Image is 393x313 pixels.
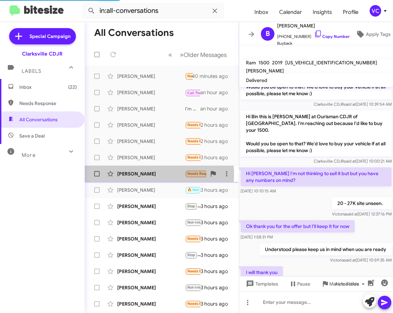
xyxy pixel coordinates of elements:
span: Victoria [DATE] 12:37:16 PM [332,211,392,216]
span: said at [344,159,356,164]
span: Labels [22,68,41,74]
button: Templates [239,278,284,290]
span: Needs Response [187,269,216,273]
a: Copy Number [314,34,350,39]
span: 🔥 Hot [187,188,199,192]
div: [PERSON_NAME] [117,300,185,307]
button: Pause [284,278,316,290]
div: 3 hours ago [201,203,233,210]
div: 3 hours ago [201,235,233,242]
button: VC [364,5,386,17]
div: [PERSON_NAME] [117,170,185,177]
span: Clarksville CDJR [DATE] 10:39:54 AM [314,102,392,107]
button: Previous [164,48,176,62]
div: [PERSON_NAME] [117,138,185,145]
span: Needs Response [187,171,216,176]
div: I will thank you [185,153,201,161]
span: [DATE] 1:58:31 PM [241,234,273,239]
span: [PERSON_NAME] [277,22,350,30]
span: More [22,152,36,158]
span: All Conversations [19,116,58,123]
span: Buyback [277,40,350,47]
div: I'm not sure if that will go into next month or not. [185,105,200,112]
span: « [168,50,172,59]
span: Pause [297,278,310,290]
a: Special Campaign [9,28,76,44]
div: 3 hours ago [201,187,233,193]
span: Apply Tags [366,28,391,40]
span: Not-Interested [187,220,213,225]
div: [PERSON_NAME] [117,187,185,193]
div: [PERSON_NAME] [117,252,185,258]
span: Not-Interested [187,285,213,290]
div: 3 hours ago [201,284,233,291]
span: » [180,50,184,59]
span: Save a Deal [19,132,45,139]
button: Mark Inactive [316,278,365,290]
div: Clarksville CDJR [22,50,63,57]
div: [PERSON_NAME] [117,122,185,128]
span: Older Messages [184,51,227,59]
span: 2019 [272,60,283,66]
span: Special Campaign [29,33,70,40]
div: Wrong number. [185,202,201,210]
span: Clarksville CDJR [DATE] 10:00:21 AM [314,159,392,164]
span: Templates [245,278,278,290]
div: Yes We are set for an appointment [DATE]. [185,88,200,97]
div: Already purchased thank you [185,218,201,226]
span: [DATE] 10:10:15 AM [241,188,276,193]
span: Needs Response [187,301,216,306]
div: Hi - sorry I'll have to get back to you I'm not ready to make a move on a vehicle at this time Th... [185,267,201,275]
div: [PERSON_NAME] [117,235,185,242]
span: Needs Response [187,74,216,78]
span: Needs Response [187,236,216,241]
div: [PERSON_NAME] [117,268,185,275]
div: 3 hours ago [201,252,233,258]
span: said at [344,102,356,107]
div: 3 hours ago [201,154,233,161]
span: Stop [187,204,195,208]
input: Search [82,3,224,19]
span: (22) [68,84,77,90]
a: Profile [337,2,364,22]
span: Inbox [249,2,274,22]
p: I will thank you [241,266,283,278]
span: 1500 [258,60,269,66]
span: Call Them [187,91,205,95]
div: [PERSON_NAME] [117,284,185,291]
span: said at [344,257,356,263]
span: Stop [187,253,195,257]
div: [PERSON_NAME] [117,89,185,96]
div: [PERSON_NAME] [117,105,185,112]
p: Hi Bin this is [PERSON_NAME] at Ourisman CDJR of [GEOGRAPHIC_DATA]. I'm reaching out because I'd ... [241,110,392,156]
button: Auto Fields [329,278,373,290]
div: 3 hours ago [201,300,233,307]
div: [PERSON_NAME] [117,203,185,210]
div: 2 hours ago [201,122,233,128]
div: [PERSON_NAME] [117,219,185,226]
span: Ram [246,60,256,66]
div: [PERSON_NAME] [117,73,185,80]
span: B [266,28,270,39]
span: said at [346,211,358,216]
p: 20 - 27K site unseen. [332,197,392,209]
span: Delivered [246,77,267,83]
a: Calendar [274,2,307,22]
div: No longer in the market [185,284,201,291]
div: 3 hours ago [201,268,233,275]
p: Hi [PERSON_NAME] I'm not thinking to sell it but but you have any numbers on mind? [241,167,392,186]
a: Insights [307,2,337,22]
div: 3 hours ago [201,219,233,226]
span: Inbox [19,84,77,90]
div: Hello, I have already been in contact with one of your sales reps. [185,235,201,243]
nav: Page navigation example [165,48,231,62]
span: Needs Response [187,139,216,143]
div: 2 hours ago [201,138,233,145]
div: VC [370,5,381,17]
div: What time [DATE] are you thinking? [185,186,201,194]
div: 40 minutes ago [193,73,233,80]
p: Ok thank you for the offer but I'll keep it for now [241,220,355,232]
span: Needs Response [187,123,216,127]
div: Everything was fine I just didn't like when I asked to buy the vehicle out right they the Manager... [185,121,201,129]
